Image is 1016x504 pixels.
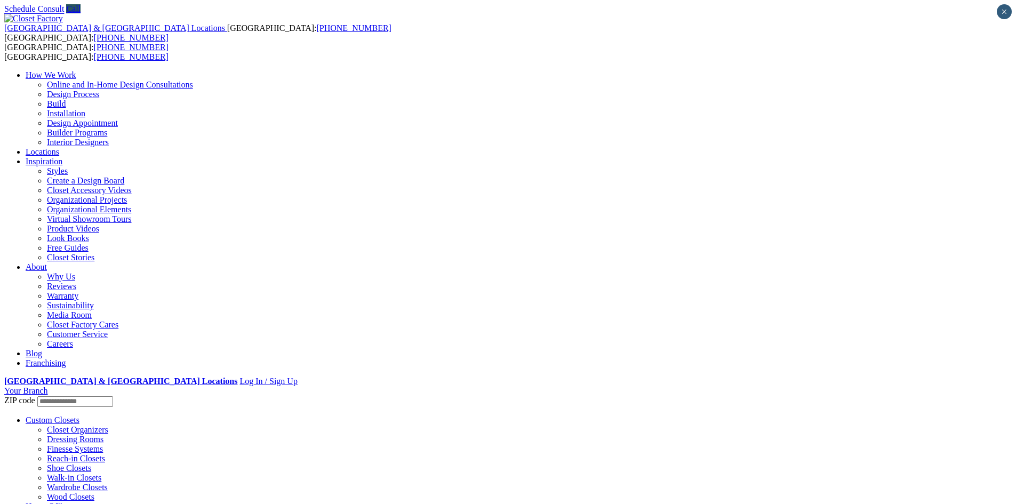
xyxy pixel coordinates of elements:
a: [GEOGRAPHIC_DATA] & [GEOGRAPHIC_DATA] Locations [4,377,237,386]
a: Finesse Systems [47,444,103,453]
a: Organizational Projects [47,195,127,204]
a: Closet Factory Cares [47,320,118,329]
a: Franchising [26,358,66,367]
a: Blog [26,349,42,358]
a: Dressing Rooms [47,435,103,444]
a: [PHONE_NUMBER] [316,23,391,33]
a: Warranty [47,291,78,300]
span: [GEOGRAPHIC_DATA] & [GEOGRAPHIC_DATA] Locations [4,23,225,33]
a: Shoe Closets [47,463,91,473]
a: Inspiration [26,157,62,166]
a: Virtual Showroom Tours [47,214,132,223]
button: Close [997,4,1012,19]
a: Design Appointment [47,118,118,127]
a: Look Books [47,234,89,243]
a: Customer Service [47,330,108,339]
a: Interior Designers [47,138,109,147]
a: Wardrobe Closets [47,483,108,492]
a: Build [47,99,66,108]
a: Organizational Elements [47,205,131,214]
a: Online and In-Home Design Consultations [47,80,193,89]
a: Your Branch [4,386,47,395]
a: Design Process [47,90,99,99]
a: Installation [47,109,85,118]
a: Log In / Sign Up [239,377,297,386]
a: Closet Organizers [47,425,108,434]
a: Schedule Consult [4,4,64,13]
a: Closet Stories [47,253,94,262]
a: How We Work [26,70,76,79]
a: Sustainability [47,301,94,310]
a: Walk-in Closets [47,473,101,482]
span: [GEOGRAPHIC_DATA]: [GEOGRAPHIC_DATA]: [4,43,169,61]
a: About [26,262,47,271]
span: [GEOGRAPHIC_DATA]: [GEOGRAPHIC_DATA]: [4,23,391,42]
a: [PHONE_NUMBER] [94,52,169,61]
a: Call [66,4,81,13]
a: Careers [47,339,73,348]
a: Wood Closets [47,492,94,501]
input: Enter your Zip code [37,396,113,407]
a: [PHONE_NUMBER] [94,33,169,42]
a: Closet Accessory Videos [47,186,132,195]
img: Closet Factory [4,14,63,23]
a: Create a Design Board [47,176,124,185]
a: Builder Programs [47,128,107,137]
a: Custom Closets [26,415,79,425]
a: Free Guides [47,243,89,252]
a: Why Us [47,272,75,281]
a: Media Room [47,310,92,319]
a: [GEOGRAPHIC_DATA] & [GEOGRAPHIC_DATA] Locations [4,23,227,33]
a: Reviews [47,282,76,291]
a: Styles [47,166,68,175]
a: Reach-in Closets [47,454,105,463]
a: Product Videos [47,224,99,233]
a: [PHONE_NUMBER] [94,43,169,52]
span: ZIP code [4,396,35,405]
a: Locations [26,147,59,156]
